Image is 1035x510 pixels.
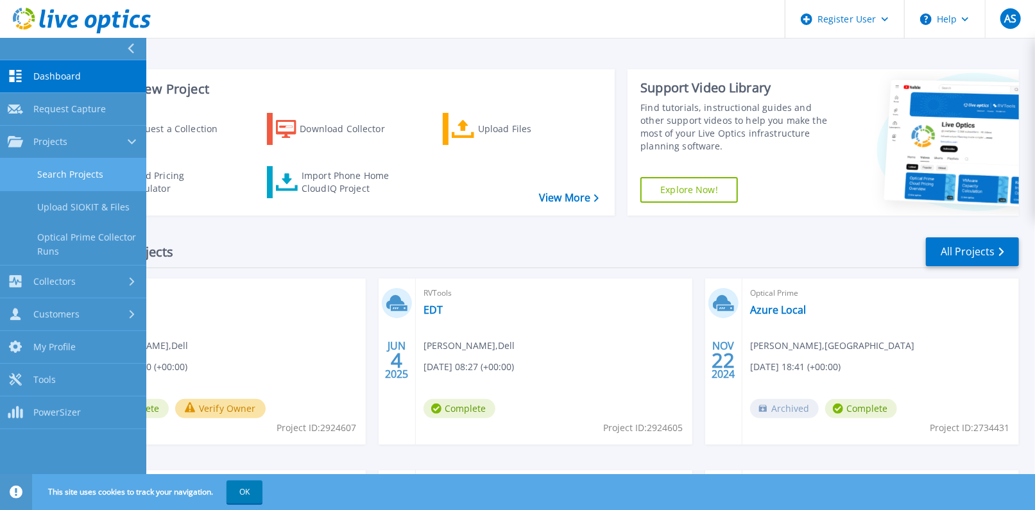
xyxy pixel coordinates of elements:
div: Support Video Library [640,80,837,96]
div: Find tutorials, instructional guides and other support videos to help you make the most of your L... [640,101,837,153]
span: RVTools [423,286,685,300]
div: JUN 2025 [384,337,409,384]
button: Verify Owner [175,399,266,418]
span: Dashboard [33,71,81,82]
div: Upload Files [478,116,581,142]
span: Projects [33,136,67,148]
span: Tools [33,374,56,386]
span: Customers [33,309,80,320]
span: Optical Prime [750,286,1011,300]
button: OK [227,480,262,504]
div: NOV 2024 [711,337,735,384]
div: Cloud Pricing Calculator [126,169,228,195]
a: Azure Local [750,303,806,316]
h3: Start a New Project [91,82,598,96]
span: [PERSON_NAME] , Dell [423,339,515,353]
div: Import Phone Home CloudIQ Project [302,169,402,195]
a: Download Collector [267,113,410,145]
span: My Profile [33,341,76,353]
div: Download Collector [300,116,402,142]
div: Request a Collection [128,116,230,142]
span: [DATE] 18:41 (+00:00) [750,360,841,374]
a: All Projects [926,237,1019,266]
span: Complete [423,399,495,418]
a: Request a Collection [91,113,234,145]
a: View More [539,192,599,204]
span: PowerSizer [33,407,81,418]
span: AS [1004,13,1016,24]
span: This site uses cookies to track your navigation. [35,480,262,504]
span: 4 [391,355,402,366]
a: EDT [423,303,443,316]
a: Upload Files [443,113,586,145]
span: Request Capture [33,103,106,115]
span: Project ID: 2924607 [277,421,356,435]
span: [DATE] 08:27 (+00:00) [423,360,514,374]
a: Explore Now! [640,177,738,203]
span: Complete [825,399,897,418]
span: RVTools [97,286,358,300]
a: Cloud Pricing Calculator [91,166,234,198]
span: Archived [750,399,819,418]
span: Collectors [33,276,76,287]
span: [PERSON_NAME] , [GEOGRAPHIC_DATA] [750,339,914,353]
span: Project ID: 2734431 [930,421,1009,435]
span: 22 [712,355,735,366]
span: Project ID: 2924605 [603,421,683,435]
